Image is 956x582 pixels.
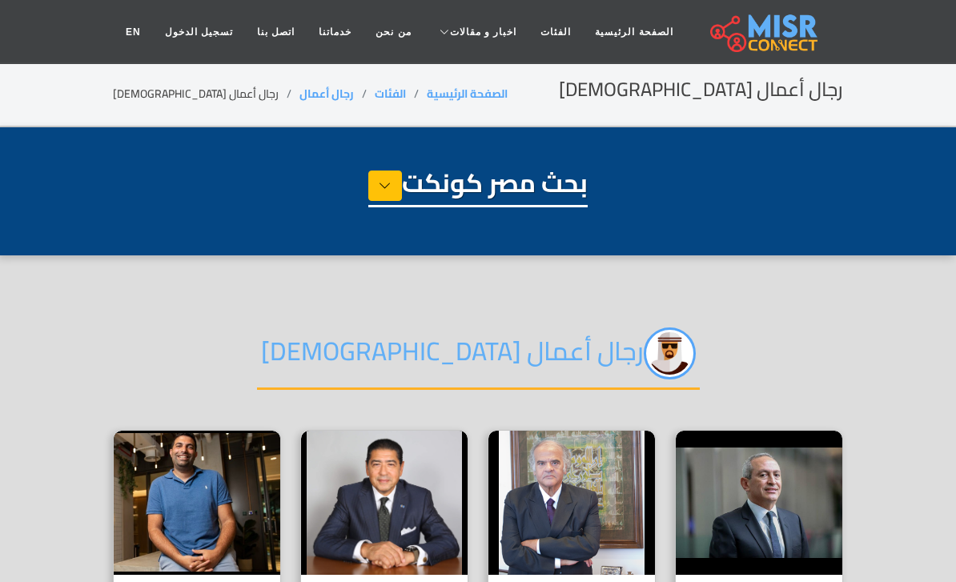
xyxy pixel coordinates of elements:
li: رجال أعمال [DEMOGRAPHIC_DATA] [113,86,299,102]
img: main.misr_connect [710,12,817,52]
h2: رجال أعمال [DEMOGRAPHIC_DATA] [559,78,843,102]
img: ناصف ساويرس [676,431,842,575]
a: اتصل بنا [245,17,307,47]
a: رجال أعمال [299,83,354,104]
a: خدماتنا [307,17,364,47]
a: الصفحة الرئيسية [427,83,508,104]
img: محمد بلوط [114,431,280,575]
img: هشام عز العرب [301,431,468,575]
img: 3d3kANOsyxoYFq85L2BW.png [644,327,696,379]
a: تسجيل الدخول [153,17,245,47]
h1: بحث مصر كونكت [368,167,588,207]
h2: رجال أعمال [DEMOGRAPHIC_DATA] [257,327,700,390]
img: ممدوح محمد فتحي عباس [488,431,655,575]
a: الفئات [528,17,583,47]
a: الصفحة الرئيسية [583,17,685,47]
a: الفئات [375,83,406,104]
span: اخبار و مقالات [450,25,517,39]
a: EN [114,17,153,47]
a: اخبار و مقالات [424,17,529,47]
a: من نحن [364,17,423,47]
